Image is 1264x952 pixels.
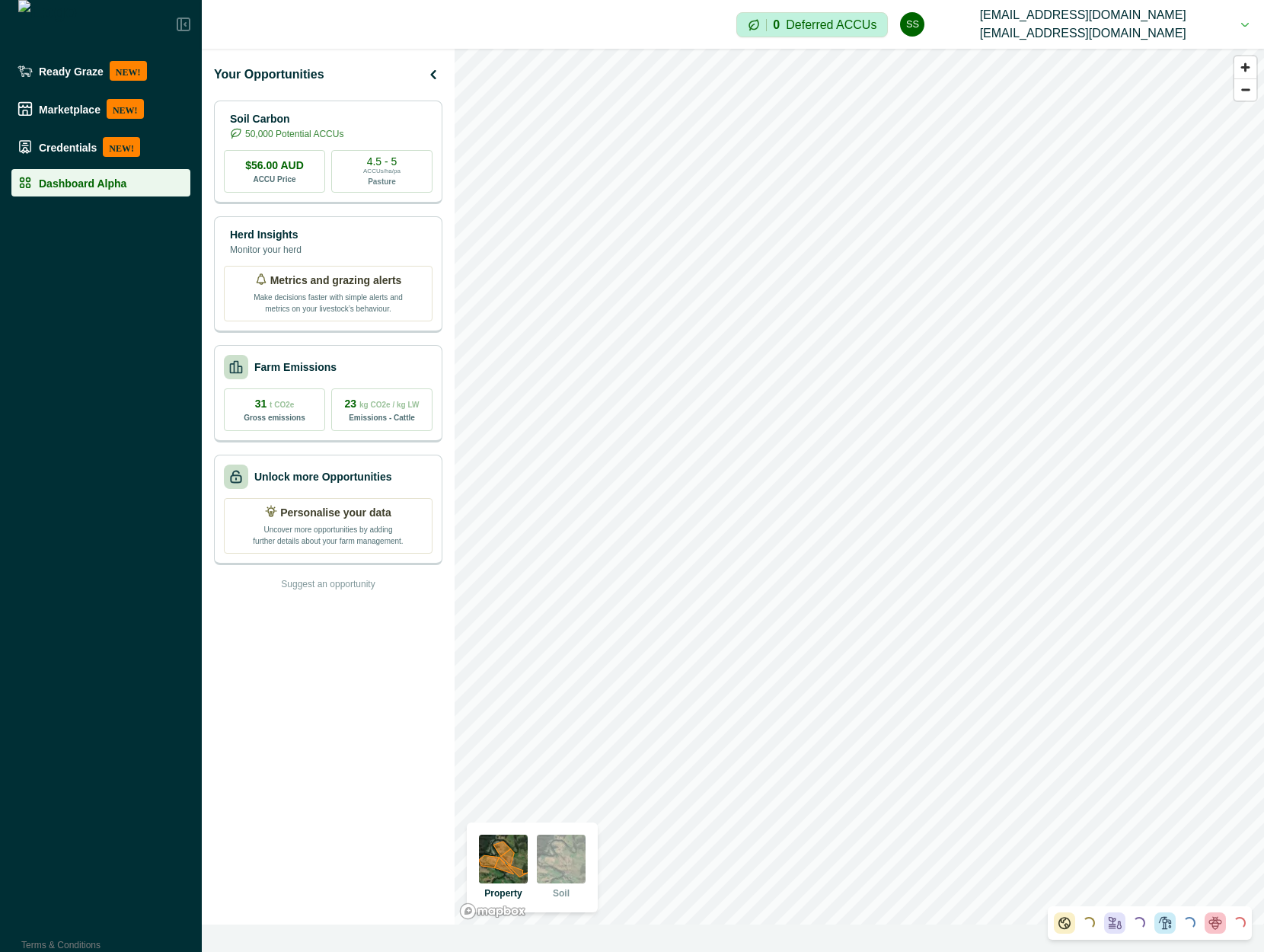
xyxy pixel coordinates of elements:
button: Zoom out [1234,78,1256,101]
a: MarketplaceNEW! [11,93,190,125]
p: Gross emissions [244,412,305,423]
p: Suggest an opportunity [281,577,375,591]
a: Dashboard Alpha [11,169,190,196]
span: kg CO2e / kg LW [359,401,419,409]
p: NEW! [107,99,144,119]
p: Marketplace [39,103,101,115]
p: 4.5 - 5 [367,156,397,167]
a: Ready GrazeNEW! [11,55,190,87]
p: Property [484,887,522,900]
p: Metrics and grazing alerts [270,273,402,289]
p: NEW! [103,137,140,157]
a: Mapbox logo [459,902,526,920]
p: ACCUs/ha/pa [363,167,401,176]
button: Zoom in [1234,56,1256,78]
p: Farm Emissions [254,359,337,375]
p: Credentials [39,141,97,153]
p: Unlock more Opportunities [254,469,391,485]
p: Your Opportunities [214,65,324,84]
img: property preview [479,835,528,883]
p: ACCU Price [253,174,295,185]
a: Terms & Conditions [21,940,101,950]
p: $56.00 AUD [245,158,304,174]
p: Pasture [368,176,396,187]
img: soil preview [537,835,586,883]
p: 0 [773,19,780,31]
p: Ready Graze [39,65,104,77]
p: 23 [345,396,420,412]
p: 50,000 Potential ACCUs [245,127,343,141]
p: Uncover more opportunities by adding further details about your farm management. [252,521,404,547]
p: Emissions - Cattle [349,412,415,423]
p: 31 [255,396,295,412]
a: CredentialsNEW! [11,131,190,163]
p: Personalise your data [280,505,391,521]
p: NEW! [110,61,147,81]
p: Dashboard Alpha [39,177,126,189]
p: Soil [553,887,570,900]
p: Soil Carbon [230,111,343,127]
p: Monitor your herd [230,243,302,257]
p: Deferred ACCUs [786,19,876,30]
span: t CO2e [270,401,294,409]
p: Make decisions faster with simple alerts and metrics on your livestock’s behaviour. [252,289,404,315]
p: Herd Insights [230,227,302,243]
